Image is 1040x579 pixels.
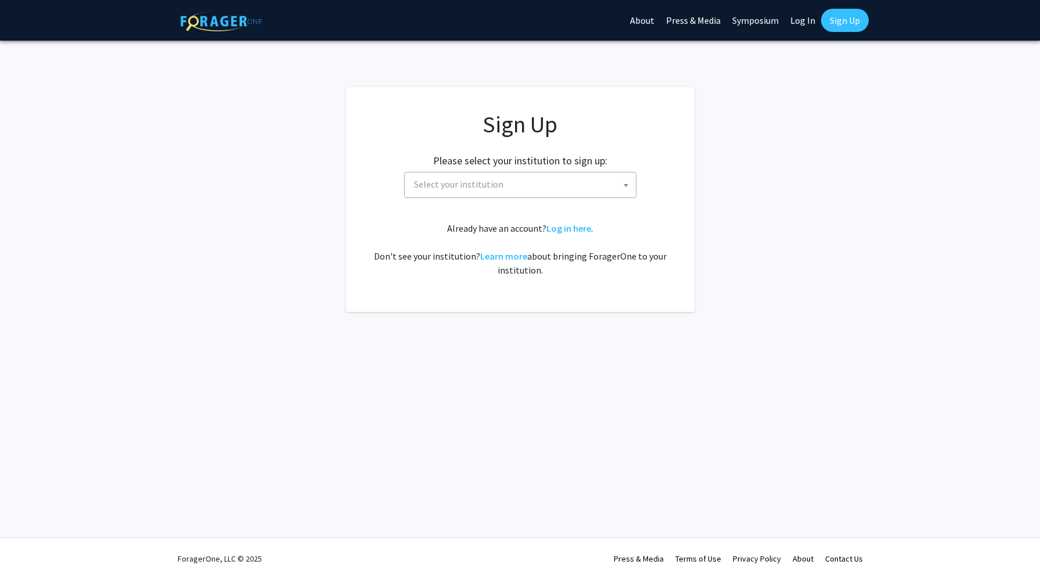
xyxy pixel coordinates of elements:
[404,172,636,198] span: Select your institution
[178,538,262,579] div: ForagerOne, LLC © 2025
[675,553,721,564] a: Terms of Use
[733,553,781,564] a: Privacy Policy
[825,553,863,564] a: Contact Us
[793,553,814,564] a: About
[546,222,591,234] a: Log in here
[821,9,869,32] a: Sign Up
[414,178,503,190] span: Select your institution
[433,154,607,167] h2: Please select your institution to sign up:
[369,110,671,138] h1: Sign Up
[614,553,664,564] a: Press & Media
[409,172,636,196] span: Select your institution
[480,250,527,262] a: Learn more about bringing ForagerOne to your institution
[369,221,671,277] div: Already have an account? . Don't see your institution? about bringing ForagerOne to your institut...
[181,11,262,31] img: ForagerOne Logo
